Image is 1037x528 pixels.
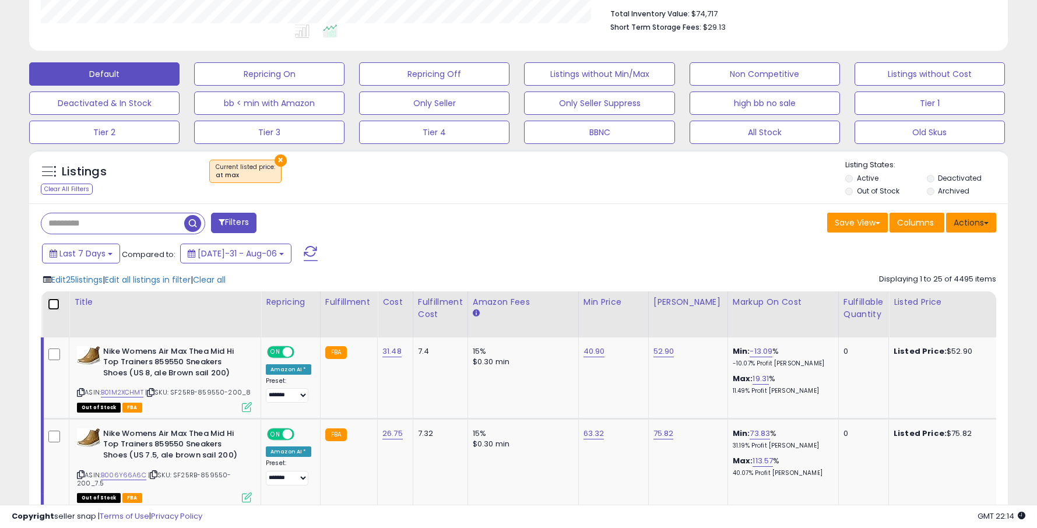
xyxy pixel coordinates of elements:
button: All Stock [690,121,840,144]
div: $0.30 min [473,439,570,449]
button: Deactivated & In Stock [29,91,180,115]
p: 40.07% Profit [PERSON_NAME] [733,469,829,477]
b: Max: [733,373,753,384]
span: [DATE]-31 - Aug-06 [198,248,277,259]
button: Non Competitive [690,62,840,86]
div: Fulfillment [325,296,372,308]
button: Only Seller [359,91,509,115]
p: -10.07% Profit [PERSON_NAME] [733,360,829,368]
div: Listed Price [894,296,994,308]
span: Columns [897,217,934,228]
a: 73.83 [750,428,770,439]
span: Compared to: [122,249,175,260]
div: % [733,374,829,395]
span: FBA [122,493,142,503]
a: 40.90 [583,346,605,357]
div: 7.32 [418,428,459,439]
button: Listings without Cost [855,62,1005,86]
b: Nike Womens Air Max Thea Mid Hi Top Trainers 859550 Sneakers Shoes (US 7.5, ale brown sail 200) [103,428,245,464]
span: FBA [122,403,142,413]
button: Last 7 Days [42,244,120,263]
button: Default [29,62,180,86]
div: [PERSON_NAME] [653,296,723,308]
a: 52.90 [653,346,674,357]
div: Preset: [266,459,311,485]
a: Terms of Use [100,511,149,522]
div: % [733,456,829,477]
div: 7.4 [418,346,459,357]
div: Min Price [583,296,644,308]
div: $0.30 min [473,357,570,367]
a: 26.75 [382,428,403,439]
span: All listings that are currently out of stock and unavailable for purchase on Amazon [77,403,121,413]
button: [DATE]-31 - Aug-06 [180,244,291,263]
div: Fulfillable Quantity [843,296,884,321]
b: Listed Price: [894,346,947,357]
a: 113.57 [753,455,773,467]
a: 31.48 [382,346,402,357]
strong: Copyright [12,511,54,522]
span: Edit all listings in filter [105,274,191,286]
div: Preset: [266,377,311,403]
img: 41oMLuK-hIL._SL40_.jpg [77,428,100,447]
div: $52.90 [894,346,990,357]
a: B01M2XCHMT [101,388,143,397]
b: Short Term Storage Fees: [610,22,701,32]
small: FBA [325,428,347,441]
span: All listings that are currently out of stock and unavailable for purchase on Amazon [77,493,121,503]
div: ASIN: [77,428,252,502]
div: Fulfillment Cost [418,296,463,321]
div: Cost [382,296,408,308]
b: Listed Price: [894,428,947,439]
button: Repricing Off [359,62,509,86]
button: Tier 1 [855,91,1005,115]
button: BBNC [524,121,674,144]
div: | | [43,274,226,286]
b: Min: [733,346,750,357]
div: Amazon AI * [266,364,311,375]
div: Clear All Filters [41,184,93,195]
button: Tier 3 [194,121,345,144]
div: Repricing [266,296,315,308]
div: 0 [843,428,880,439]
div: 15% [473,346,570,357]
p: 11.49% Profit [PERSON_NAME] [733,387,829,395]
a: 75.82 [653,428,674,439]
a: 63.32 [583,428,604,439]
div: % [733,428,829,450]
h5: Listings [62,164,107,180]
label: Deactivated [938,173,982,183]
button: Tier 4 [359,121,509,144]
button: Listings without Min/Max [524,62,674,86]
label: Active [857,173,878,183]
span: Edit 25 listings [51,274,103,286]
small: FBA [325,346,347,359]
span: 2025-08-14 22:14 GMT [978,511,1025,522]
div: Displaying 1 to 25 of 4495 items [879,274,996,285]
span: $29.13 [703,22,726,33]
button: × [275,154,287,167]
button: Only Seller Suppress [524,91,674,115]
span: Last 7 Days [59,248,106,259]
span: ON [268,429,283,439]
label: Archived [938,186,969,196]
div: ASIN: [77,346,252,411]
p: 31.19% Profit [PERSON_NAME] [733,442,829,450]
label: Out of Stock [857,186,899,196]
div: Markup on Cost [733,296,834,308]
button: Tier 2 [29,121,180,144]
small: Amazon Fees. [473,308,480,319]
a: B006Y66A6C [101,470,146,480]
div: 15% [473,428,570,439]
b: Nike Womens Air Max Thea Mid Hi Top Trainers 859550 Sneakers Shoes (US 8, ale Brown sail 200) [103,346,245,382]
div: % [733,346,829,368]
div: Amazon AI * [266,446,311,457]
b: Max: [733,455,753,466]
a: 19.31 [753,373,769,385]
b: Min: [733,428,750,439]
li: $74,717 [610,6,987,20]
button: high bb no sale [690,91,840,115]
span: OFF [293,429,311,439]
p: Listing States: [845,160,1008,171]
button: Actions [946,213,996,233]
